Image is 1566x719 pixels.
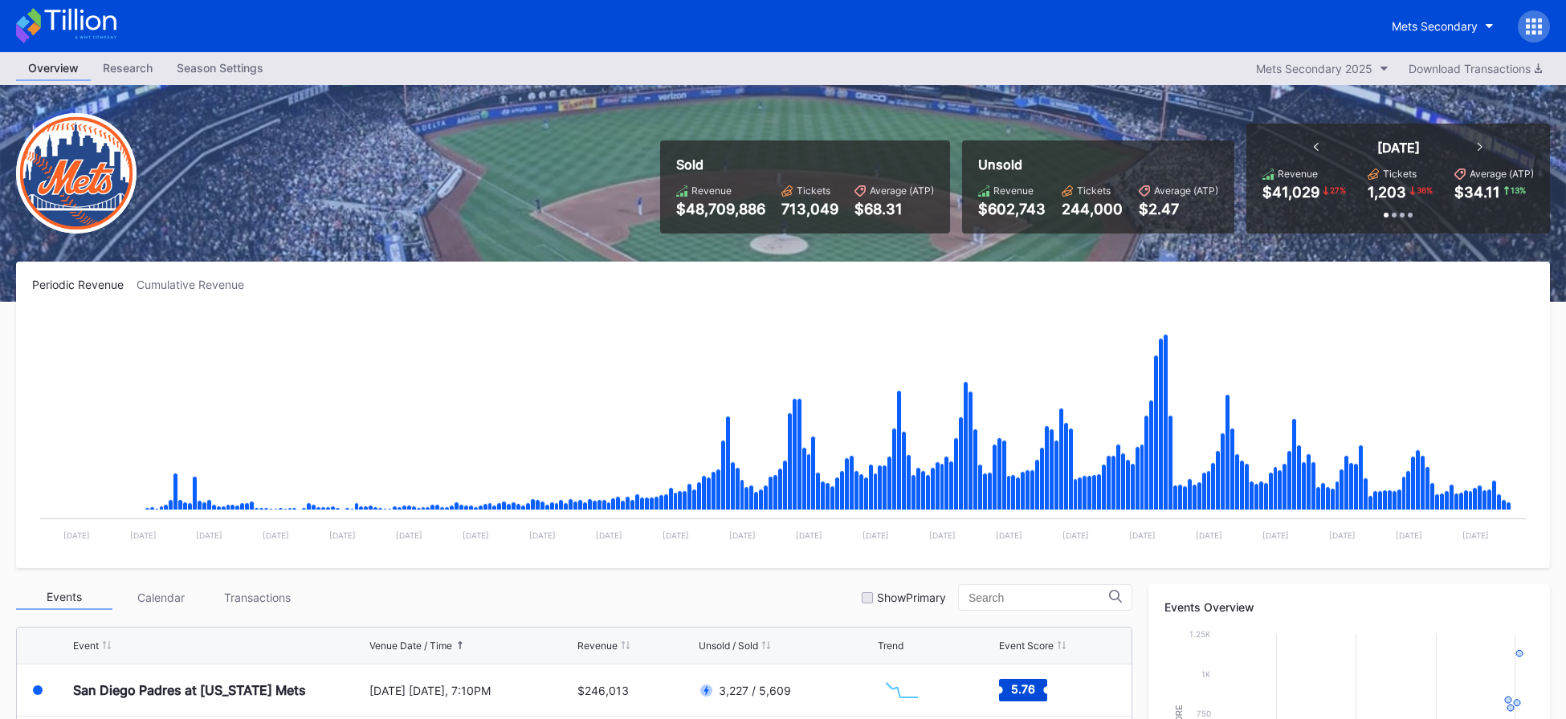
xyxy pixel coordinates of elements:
text: [DATE] [1396,530,1422,540]
div: Sold [676,156,934,173]
div: Tickets [1383,168,1417,180]
div: Cumulative Revenue [137,278,257,291]
div: Download Transactions [1409,62,1542,75]
div: 713,049 [781,201,838,217]
div: 3,227 / 5,609 [719,684,791,697]
div: Season Settings [165,56,275,79]
button: Mets Secondary 2025 [1248,58,1397,79]
div: Event Score [999,640,1054,652]
input: Search [969,591,1109,604]
div: 1,203 [1368,184,1406,201]
div: Average (ATP) [870,185,934,197]
text: [DATE] [329,530,356,540]
div: $41,029 [1262,184,1319,201]
text: [DATE] [996,530,1022,540]
div: Research [91,56,165,79]
svg: Chart title [878,670,926,710]
div: $68.31 [854,201,934,217]
text: [DATE] [463,530,489,540]
div: Transactions [209,585,305,610]
text: [DATE] [63,530,90,540]
text: [DATE] [1329,530,1356,540]
text: [DATE] [1062,530,1089,540]
div: San Diego Padres at [US_STATE] Mets [73,682,306,698]
text: [DATE] [196,530,222,540]
div: Trend [878,640,903,652]
div: $34.11 [1454,184,1500,201]
button: Mets Secondary [1380,11,1506,41]
text: 1.25k [1189,629,1211,639]
div: Tickets [1077,185,1111,197]
div: Calendar [112,585,209,610]
div: Mets Secondary [1392,19,1478,33]
text: [DATE] [796,530,822,540]
text: [DATE] [929,530,956,540]
text: [DATE] [729,530,756,540]
text: [DATE] [263,530,289,540]
text: 750 [1197,709,1211,718]
div: Tickets [797,185,830,197]
div: Average (ATP) [1470,168,1534,180]
div: Revenue [577,640,618,652]
text: [DATE] [596,530,622,540]
text: [DATE] [1129,530,1156,540]
div: Revenue [691,185,732,197]
div: Mets Secondary 2025 [1256,62,1372,75]
div: 27 % [1328,184,1348,197]
text: [DATE] [1462,530,1489,540]
div: $2.47 [1139,201,1218,217]
button: Download Transactions [1401,58,1550,79]
div: $48,709,886 [676,201,765,217]
div: Venue Date / Time [369,640,452,652]
div: 36 % [1415,184,1434,197]
div: 244,000 [1062,201,1123,217]
text: [DATE] [1262,530,1289,540]
text: [DATE] [529,530,556,540]
text: 1k [1201,669,1211,679]
text: 5.76 [1011,682,1035,696]
a: Season Settings [165,56,275,81]
a: Overview [16,56,91,81]
div: Unsold / Sold [699,640,758,652]
div: Events Overview [1164,600,1534,614]
div: $246,013 [577,684,629,697]
div: Unsold [978,156,1218,173]
div: Show Primary [877,591,946,604]
div: Event [73,640,99,652]
div: $602,743 [978,201,1046,217]
div: [DATE] [1377,140,1420,156]
div: Periodic Revenue [32,278,137,291]
text: [DATE] [130,530,157,540]
div: 13 % [1509,184,1527,197]
text: [DATE] [663,530,689,540]
div: Average (ATP) [1154,185,1218,197]
div: [DATE] [DATE], 7:10PM [369,684,574,697]
div: Revenue [1278,168,1318,180]
a: Research [91,56,165,81]
div: Revenue [993,185,1034,197]
text: [DATE] [1196,530,1222,540]
svg: Chart title [32,311,1534,552]
img: New-York-Mets-Transparent.png [16,113,137,234]
text: [DATE] [863,530,889,540]
text: [DATE] [396,530,422,540]
div: Events [16,585,112,610]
